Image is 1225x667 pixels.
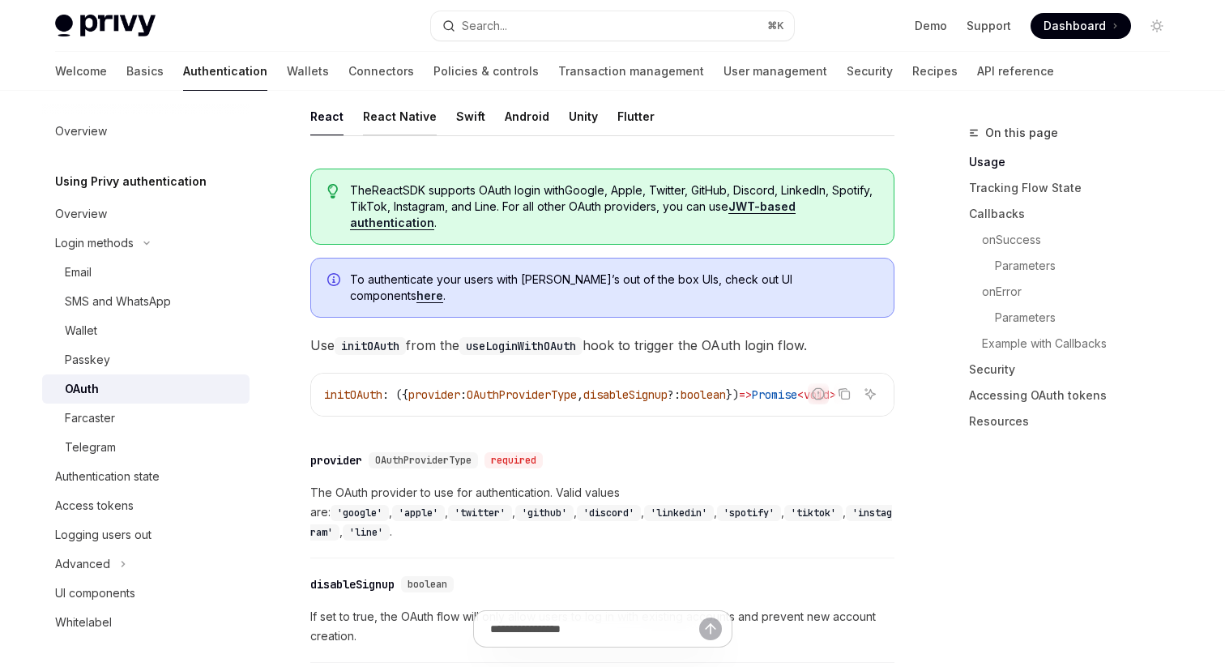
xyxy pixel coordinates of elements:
[65,379,99,399] div: OAuth
[55,613,112,632] div: Whitelabel
[42,199,250,229] a: Overview
[431,11,794,41] button: Open search
[969,279,1183,305] a: onError
[462,16,507,36] div: Search...
[55,554,110,574] div: Advanced
[42,117,250,146] a: Overview
[55,584,135,603] div: UI components
[42,433,250,462] a: Telegram
[460,387,467,402] span: :
[42,579,250,608] a: UI components
[804,387,830,402] span: void
[42,462,250,491] a: Authentication state
[723,52,827,91] a: User management
[42,491,250,520] a: Access tokens
[343,524,390,541] code: 'line'
[577,505,641,521] code: 'discord'
[55,233,134,253] div: Login methods
[42,608,250,637] a: Whitelabel
[324,387,382,402] span: initOAuth
[350,272,877,304] span: To authenticate your users with [PERSON_NAME]’s out of the box UIs, check out UI components .
[681,387,726,402] span: boolean
[456,97,485,135] div: Swift
[310,576,395,592] div: disableSignup
[433,52,539,91] a: Policies & controls
[65,408,115,428] div: Farcaster
[42,404,250,433] a: Farcaster
[969,331,1183,357] a: Example with Callbacks
[969,253,1183,279] a: Parameters
[583,387,668,402] span: disableSignup
[577,387,583,402] span: ,
[1144,13,1170,39] button: Toggle dark mode
[183,52,267,91] a: Authentication
[969,305,1183,331] a: Parameters
[847,52,893,91] a: Security
[310,334,894,357] span: Use from the hook to trigger the OAuth login flow.
[448,505,512,521] code: 'twitter'
[55,52,107,91] a: Welcome
[808,383,829,404] button: Report incorrect code
[644,505,714,521] code: 'linkedin'
[505,97,549,135] div: Android
[969,201,1183,227] a: Callbacks
[408,578,447,591] span: boolean
[42,345,250,374] a: Passkey
[335,337,406,355] code: initOAuth
[327,273,344,289] svg: Info
[310,452,362,468] div: provider
[382,387,408,402] span: : ({
[416,289,443,303] a: here
[515,505,574,521] code: 'github'
[752,387,797,402] span: Promise
[55,172,207,191] h5: Using Privy authentication
[310,483,894,541] span: The OAuth provider to use for authentication. Valid values are: , , , , , , , , , .
[42,287,250,316] a: SMS and WhatsApp
[739,387,752,402] span: =>
[484,452,543,468] div: required
[969,357,1183,383] a: Security
[42,258,250,287] a: Email
[55,467,160,486] div: Authentication state
[126,52,164,91] a: Basics
[42,316,250,345] a: Wallet
[65,292,171,311] div: SMS and WhatsApp
[55,496,134,515] div: Access tokens
[797,387,804,402] span: <
[915,18,947,34] a: Demo
[969,383,1183,408] a: Accessing OAuth tokens
[967,18,1011,34] a: Support
[969,149,1183,175] a: Usage
[668,387,681,402] span: ?:
[408,387,460,402] span: provider
[969,408,1183,434] a: Resources
[363,97,437,135] div: React Native
[287,52,329,91] a: Wallets
[55,15,156,37] img: light logo
[860,383,881,404] button: Ask AI
[1031,13,1131,39] a: Dashboard
[717,505,781,521] code: 'spotify'
[65,350,110,370] div: Passkey
[969,175,1183,201] a: Tracking Flow State
[467,387,577,402] span: OAuthProviderType
[830,387,836,402] span: >
[42,520,250,549] a: Logging users out
[392,505,445,521] code: 'apple'
[65,438,116,457] div: Telegram
[55,122,107,141] div: Overview
[726,387,739,402] span: })
[784,505,843,521] code: 'tiktok'
[55,204,107,224] div: Overview
[42,229,250,258] button: Toggle Login methods section
[348,52,414,91] a: Connectors
[459,337,583,355] code: useLoginWithOAuth
[699,618,722,640] button: Send message
[834,383,855,404] button: Copy the contents from the code block
[617,97,655,135] div: Flutter
[569,97,598,135] div: Unity
[327,184,339,199] svg: Tip
[65,263,92,282] div: Email
[490,611,699,647] input: Ask a question...
[350,182,877,231] span: The React SDK supports OAuth login with Google, Apple, Twitter, GitHub, Discord, LinkedIn, Spotif...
